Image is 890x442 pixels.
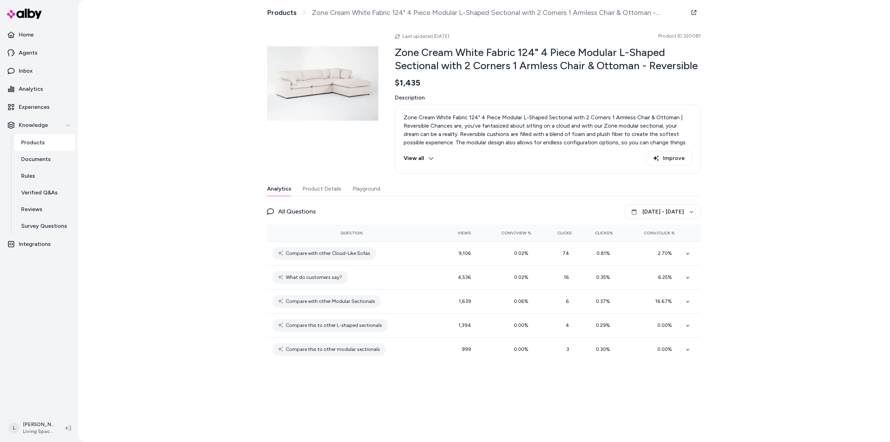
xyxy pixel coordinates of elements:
span: Compare with other Modular Sectionals [286,297,375,306]
span: 6 [566,298,572,304]
span: 0.00 % [657,322,675,328]
a: Products [14,134,75,151]
button: Views [442,227,471,239]
button: L[PERSON_NAME]Living Spaces [4,417,60,439]
button: Conv/View % [482,227,531,239]
button: Question [340,227,363,239]
span: 6.25 % [658,274,675,280]
p: Reviews [21,205,42,214]
span: 74 [563,250,572,256]
a: Home [3,26,75,43]
p: Rules [21,172,35,180]
button: [DATE] - [DATE] [624,204,701,219]
button: Conv/Click % [624,227,675,239]
button: Knowledge [3,117,75,134]
img: 320081_beige_fabric_sectional_signature_01.jpg [267,28,378,139]
span: 2.70 % [658,250,675,256]
span: 16.67 % [655,298,675,304]
span: Zone Cream White Fabric 124" 4 Piece Modular L-Shaped Sectional with 2 Corners 1 Armless Chair & ... [312,8,681,17]
span: Compare this to other modular sectionals [286,345,380,354]
button: Playground [353,182,380,196]
span: 0.37 % [596,298,613,304]
span: 0.30 % [596,346,613,352]
p: Verified Q&As [21,188,58,197]
a: Experiences [3,99,75,115]
span: 16 [564,274,572,280]
span: 3 [566,346,572,352]
h2: Zone Cream White Fabric 124" 4 Piece Modular L-Shaped Sectional with 2 Corners 1 Armless Chair & ... [395,46,701,72]
span: 0.00 % [514,346,531,352]
span: Conv/Click % [644,230,675,236]
span: Question [340,230,363,236]
span: Product ID: 320081 [658,33,701,40]
p: Zone Cream White Fabric 124" 4 Piece Modular L-Shaped Sectional with 2 Corners 1 Armless Chair & ... [404,113,692,197]
p: Inbox [19,67,33,75]
span: 0.02 % [514,250,531,256]
span: Compare this to other L-shaped sectionals [286,321,382,330]
p: Experiences [19,103,50,111]
span: 0.81 % [597,250,613,256]
span: Description [395,94,701,102]
span: 0.00 % [657,346,675,352]
button: Clicks% [583,227,613,239]
p: Analytics [19,85,43,93]
button: Analytics [267,182,291,196]
p: Agents [19,49,38,57]
span: L [8,423,19,434]
span: 0.02 % [514,274,531,280]
span: 1,394 [459,322,471,328]
span: Views [458,230,471,236]
span: 999 [462,346,471,352]
img: alby Logo [7,9,42,19]
p: Home [19,31,34,39]
span: Compare with other Cloud-Like Sofas [286,249,370,258]
span: 0.29 % [596,322,613,328]
span: Last updated [DATE] [403,33,449,39]
p: Documents [21,155,51,163]
button: View all [404,151,434,166]
button: Improve [646,151,692,166]
span: 4 [566,322,572,328]
p: [PERSON_NAME] [23,421,54,428]
a: Reviews [14,201,75,218]
a: Documents [14,151,75,168]
span: Conv/View % [501,230,531,236]
p: Survey Questions [21,222,67,230]
nav: breadcrumb [267,8,681,17]
span: 0.35 % [596,274,613,280]
span: Clicks% [595,230,613,236]
a: Products [267,8,297,17]
span: Living Spaces [23,428,54,435]
span: 9,106 [459,250,471,256]
button: Clicks [542,227,572,239]
span: 0.00 % [514,322,531,328]
button: Product Details [302,182,341,196]
a: Integrations [3,236,75,252]
p: Knowledge [19,121,48,129]
a: Inbox [3,63,75,79]
span: What do customers say? [286,273,342,282]
a: Agents [3,45,75,61]
a: Verified Q&As [14,184,75,201]
a: Analytics [3,81,75,97]
span: $1,435 [395,78,420,88]
span: 4,536 [458,274,471,280]
span: All Questions [278,207,316,216]
p: Products [21,138,45,147]
span: 1,639 [459,298,471,304]
p: Integrations [19,240,51,248]
a: Survey Questions [14,218,75,234]
span: 0.06 % [514,298,531,304]
span: Clicks [557,230,572,236]
a: Rules [14,168,75,184]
